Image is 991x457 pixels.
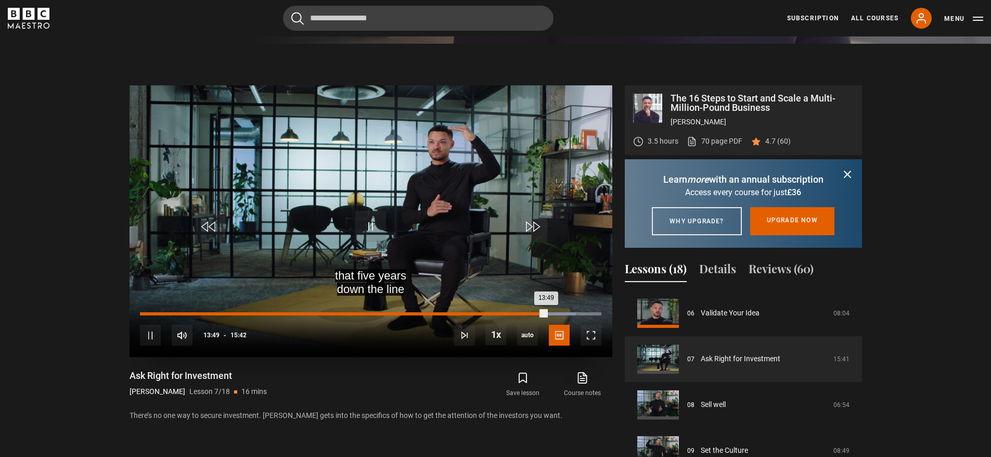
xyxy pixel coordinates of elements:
[130,386,185,397] p: [PERSON_NAME]
[241,386,267,397] p: 16 mins
[130,370,267,382] h1: Ask Right for Investment
[652,207,741,235] a: Why upgrade?
[291,12,304,25] button: Submit the search query
[687,136,742,147] a: 70 page PDF
[189,386,230,397] p: Lesson 7/18
[485,324,506,345] button: Playback Rate
[787,187,801,197] span: £36
[750,207,834,235] a: Upgrade now
[944,14,983,24] button: Toggle navigation
[130,410,612,421] p: There’s no one way to secure investment. [PERSON_NAME] gets into the specifics of how to get the ...
[637,186,850,199] p: Access every course for just
[701,399,726,410] a: Sell well
[671,117,854,128] p: [PERSON_NAME]
[549,325,570,346] button: Captions
[687,174,709,185] i: more
[749,260,814,282] button: Reviews (60)
[637,172,850,186] p: Learn with an annual subscription
[671,94,854,112] p: The 16 Steps to Start and Scale a Multi-Million-Pound Business
[701,445,748,456] a: Set the Culture
[203,326,220,345] span: 13:49
[454,325,475,346] button: Next Lesson
[224,332,226,339] span: -
[701,308,760,319] a: Validate Your Idea
[787,14,839,23] a: Subscription
[517,325,538,346] div: Current quality: 720p
[851,14,898,23] a: All Courses
[765,136,791,147] p: 4.7 (60)
[581,325,601,346] button: Fullscreen
[140,325,161,346] button: Pause
[230,326,247,345] span: 15:42
[283,6,554,31] input: Search
[493,370,552,400] button: Save lesson
[648,136,678,147] p: 3.5 hours
[552,370,612,400] a: Course notes
[701,353,780,364] a: Ask Right for Investment
[8,8,49,29] svg: BBC Maestro
[130,85,612,357] video-js: Video Player
[172,325,192,346] button: Mute
[140,312,601,315] div: Progress Bar
[625,260,687,282] button: Lessons (18)
[517,325,538,346] span: auto
[699,260,736,282] button: Details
